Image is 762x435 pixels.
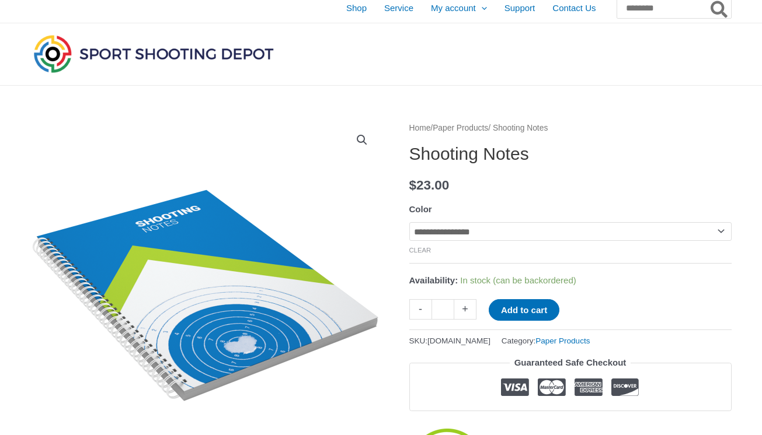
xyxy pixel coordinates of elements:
[409,143,732,164] h1: Shooting Notes
[433,124,488,132] a: Paper Products
[409,121,732,136] nav: Breadcrumb
[454,299,476,320] a: +
[352,129,373,150] a: View full-screen image gallery
[409,124,431,132] a: Home
[409,204,432,214] label: Color
[409,275,458,285] span: Availability:
[31,32,276,75] img: Sport Shooting Depot
[427,336,490,345] span: [DOMAIN_NAME]
[409,178,417,192] span: $
[535,336,590,345] a: Paper Products
[409,178,450,192] bdi: 23.00
[409,299,432,320] a: -
[460,275,576,285] span: In stock (can be backordered)
[489,299,559,321] button: Add to cart
[409,247,432,254] a: Clear options
[510,355,631,371] legend: Guaranteed Safe Checkout
[502,334,590,348] span: Category:
[409,334,491,348] span: SKU:
[432,299,454,320] input: Product quantity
